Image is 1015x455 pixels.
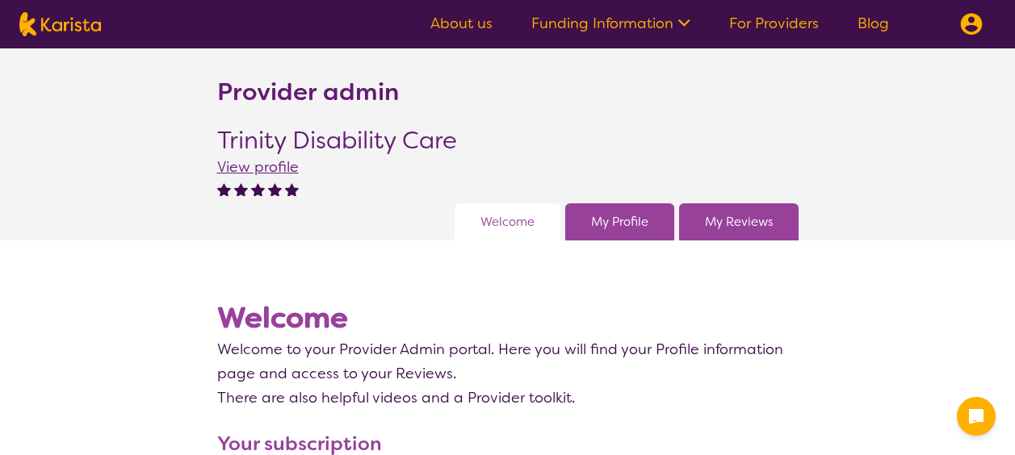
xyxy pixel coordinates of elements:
a: Funding Information [531,14,690,33]
a: Welcome [480,210,535,234]
img: fullstar [285,182,299,196]
a: My Profile [591,210,648,234]
img: fullstar [217,182,231,196]
h1: Welcome [217,298,799,337]
h2: Trinity Disability Care [217,126,457,155]
a: View profile [217,157,299,177]
img: Karista logo [19,12,101,36]
a: My Reviews [705,210,773,234]
img: fullstar [234,182,248,196]
h2: Provider admin [217,77,399,106]
a: About us [430,14,493,33]
p: There are also helpful videos and a Provider toolkit. [217,386,799,410]
p: Welcome to your Provider Admin portal. Here you will find your Profile information page and acces... [217,337,799,386]
a: Blog [858,14,889,33]
img: menu [960,13,983,35]
img: fullstar [268,182,282,196]
img: fullstar [251,182,265,196]
a: For Providers [729,14,819,33]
